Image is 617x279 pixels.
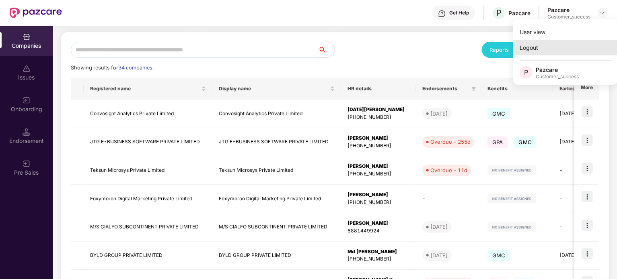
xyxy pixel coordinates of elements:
span: search [318,47,334,53]
img: svg+xml;base64,PHN2ZyB4bWxucz0iaHR0cDovL3d3dy53My5vcmcvMjAwMC9zdmciIHdpZHRoPSIxMjIiIGhlaWdodD0iMj... [487,165,537,175]
img: svg+xml;base64,PHN2ZyB3aWR0aD0iMjAiIGhlaWdodD0iMjAiIHZpZXdCb3g9IjAgMCAyMCAyMCIgZmlsbD0ibm9uZSIgeG... [23,96,31,104]
img: svg+xml;base64,PHN2ZyBpZD0iSGVscC0zMngzMiIgeG1sbnM9Imh0dHA6Ly93d3cudzMub3JnLzIwMDAvc3ZnIiB3aWR0aD... [438,10,446,18]
th: Benefits [481,78,553,100]
span: Display name [219,86,329,92]
img: svg+xml;base64,PHN2ZyB4bWxucz0iaHR0cDovL3d3dy53My5vcmcvMjAwMC9zdmciIHdpZHRoPSIxMjIiIGhlaWdodD0iMj... [487,222,537,232]
div: [PHONE_NUMBER] [348,142,409,150]
div: [PERSON_NAME] [348,134,409,142]
div: [PHONE_NUMBER] [348,114,409,121]
td: M/S CIALFO SUBCONTINENT PRIVATE LIMITED [212,213,341,242]
div: [PERSON_NAME] [348,191,409,199]
img: icon [582,191,593,202]
th: Display name [212,78,341,100]
td: - [553,156,605,185]
td: Teksun Microsys Private Limited [212,156,341,185]
div: Md [PERSON_NAME] [348,248,409,256]
img: svg+xml;base64,PHN2ZyB4bWxucz0iaHR0cDovL3d3dy53My5vcmcvMjAwMC9zdmciIHdpZHRoPSIxMjIiIGhlaWdodD0iMj... [487,194,537,204]
div: [DATE] [430,223,448,231]
div: Pazcare [536,66,579,73]
td: Foxymoron Digital Marketing Private Limited [84,185,212,213]
img: svg+xml;base64,PHN2ZyBpZD0iRHJvcGRvd24tMzJ4MzIiIHhtbG5zPSJodHRwOi8vd3d3LnczLm9yZy8yMDAwL3N2ZyIgd2... [599,10,606,16]
button: search [318,42,335,58]
td: [DATE] [553,128,605,157]
span: P [524,67,528,77]
span: P [496,8,502,18]
span: filter [470,84,478,94]
span: filter [471,86,476,91]
div: Pazcare [508,9,531,17]
img: icon [582,248,593,259]
img: svg+xml;base64,PHN2ZyB3aWR0aD0iMjAiIGhlaWdodD0iMjAiIHZpZXdCb3g9IjAgMCAyMCAyMCIgZmlsbD0ibm9uZSIgeG... [23,160,31,168]
td: - [416,185,481,213]
div: [DATE] [430,110,448,118]
img: icon [582,134,593,146]
td: [DATE] [553,242,605,270]
div: [PHONE_NUMBER] [348,255,409,263]
div: [PERSON_NAME] [348,220,409,227]
img: svg+xml;base64,PHN2ZyBpZD0iQ29tcGFuaWVzIiB4bWxucz0iaHR0cDovL3d3dy53My5vcmcvMjAwMC9zdmciIHdpZHRoPS... [23,33,31,41]
div: Get Help [449,10,469,16]
img: icon [582,220,593,231]
img: icon [582,106,593,117]
span: GPA [487,136,508,148]
span: 34 companies. [118,65,154,71]
img: icon [582,163,593,174]
td: Convosight Analytics Private Limited [212,100,341,128]
td: - [553,185,605,213]
span: GMC [487,250,510,261]
div: 8881449924 [348,227,409,235]
div: Customer_success [536,73,579,80]
td: Foxymoron Digital Marketing Private Limited [212,185,341,213]
td: BYLD GROUP PRIVATE LIMITED [212,242,341,270]
td: JTG E-BUSINESS SOFTWARE PRIVATE LIMITED [212,128,341,157]
td: BYLD GROUP PRIVATE LIMITED [84,242,212,270]
th: Earliest Renewal [553,78,605,100]
th: Registered name [84,78,212,100]
div: [DATE] [430,251,448,259]
div: Overdue - 11d [430,166,467,174]
div: Customer_success [547,14,590,20]
td: M/S CIALFO SUBCONTINENT PRIVATE LIMITED [84,213,212,242]
div: [PHONE_NUMBER] [348,170,409,178]
span: GMC [487,108,510,119]
img: New Pazcare Logo [10,8,62,18]
div: Pazcare [547,6,590,14]
div: [PHONE_NUMBER] [348,199,409,206]
td: [DATE] [553,100,605,128]
div: Reports [490,46,521,54]
div: [DATE][PERSON_NAME] [348,106,409,114]
th: More [574,78,599,100]
td: Teksun Microsys Private Limited [84,156,212,185]
th: HR details [341,78,416,100]
div: Overdue - 255d [430,138,471,146]
td: - [553,213,605,242]
td: Convosight Analytics Private Limited [84,100,212,128]
span: Endorsements [422,86,468,92]
span: GMC [514,136,537,148]
img: svg+xml;base64,PHN2ZyB3aWR0aD0iMTQuNSIgaGVpZ2h0PSIxNC41IiB2aWV3Qm94PSIwIDAgMTYgMTYiIGZpbGw9Im5vbm... [23,128,31,136]
span: Showing results for [71,65,154,71]
td: JTG E-BUSINESS SOFTWARE PRIVATE LIMITED [84,128,212,157]
div: [PERSON_NAME] [348,163,409,170]
img: svg+xml;base64,PHN2ZyBpZD0iSXNzdWVzX2Rpc2FibGVkIiB4bWxucz0iaHR0cDovL3d3dy53My5vcmcvMjAwMC9zdmciIH... [23,65,31,73]
span: Registered name [90,86,200,92]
